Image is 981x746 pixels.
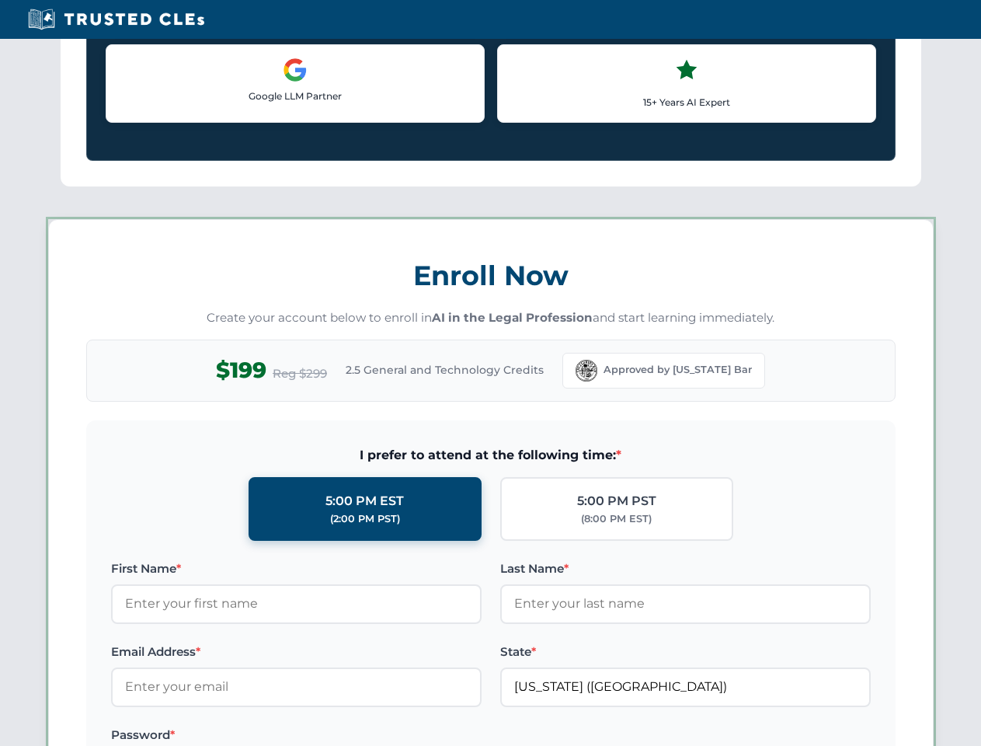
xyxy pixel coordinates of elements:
span: 2.5 General and Technology Credits [346,361,544,378]
label: First Name [111,559,482,578]
p: 15+ Years AI Expert [510,95,863,110]
div: (2:00 PM PST) [330,511,400,527]
div: 5:00 PM EST [325,491,404,511]
span: Approved by [US_STATE] Bar [604,362,752,378]
input: Enter your first name [111,584,482,623]
h3: Enroll Now [86,251,896,300]
input: Florida (FL) [500,668,871,706]
input: Enter your last name [500,584,871,623]
span: $199 [216,353,266,388]
span: I prefer to attend at the following time: [111,445,871,465]
input: Enter your email [111,668,482,706]
p: Google LLM Partner [119,89,471,103]
img: Florida Bar [576,360,597,382]
div: 5:00 PM PST [577,491,656,511]
div: (8:00 PM EST) [581,511,652,527]
strong: AI in the Legal Profession [432,310,593,325]
label: Email Address [111,643,482,661]
label: Last Name [500,559,871,578]
img: Google [283,58,308,82]
label: Password [111,726,482,744]
p: Create your account below to enroll in and start learning immediately. [86,309,896,327]
label: State [500,643,871,661]
span: Reg $299 [273,364,327,383]
img: Trusted CLEs [23,8,209,31]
